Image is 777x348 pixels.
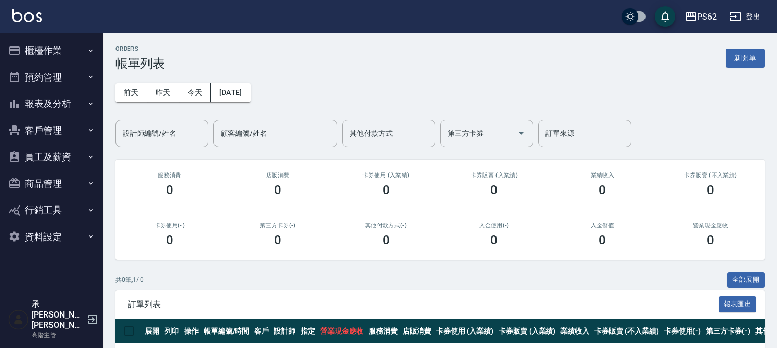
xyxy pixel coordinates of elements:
[4,224,99,250] button: 資料設定
[344,222,428,229] h2: 其他付款方式(-)
[344,172,428,179] h2: 卡券使用 (入業績)
[560,222,644,229] h2: 入金儲值
[142,319,162,343] th: 展開
[707,233,714,247] h3: 0
[707,183,714,197] h3: 0
[669,222,752,229] h2: 營業現金應收
[115,83,147,102] button: 前天
[727,272,765,288] button: 全部展開
[4,117,99,144] button: 客戶管理
[513,125,530,141] button: Open
[128,299,719,310] span: 訂單列表
[662,319,704,343] th: 卡券使用(-)
[271,319,298,343] th: 設計師
[496,319,558,343] th: 卡券販賣 (入業績)
[725,7,765,26] button: 登出
[8,309,29,330] img: Person
[166,233,173,247] h3: 0
[4,64,99,91] button: 預約管理
[115,56,165,71] h3: 帳單列表
[383,233,390,247] h3: 0
[560,172,644,179] h2: 業績收入
[599,183,606,197] h3: 0
[681,6,721,27] button: PS62
[252,319,271,343] th: 客戶
[703,319,753,343] th: 第三方卡券(-)
[669,172,752,179] h2: 卡券販賣 (不入業績)
[558,319,592,343] th: 業績收入
[318,319,366,343] th: 營業現金應收
[366,319,400,343] th: 服務消費
[166,183,173,197] h3: 0
[115,275,144,284] p: 共 0 筆, 1 / 0
[236,172,320,179] h2: 店販消費
[12,9,42,22] img: Logo
[4,144,99,170] button: 員工及薪資
[181,319,201,343] th: 操作
[400,319,434,343] th: 店販消費
[434,319,496,343] th: 卡券使用 (入業績)
[128,172,211,179] h3: 服務消費
[4,90,99,117] button: 報表及分析
[179,83,211,102] button: 今天
[655,6,675,27] button: save
[383,183,390,197] h3: 0
[719,296,757,312] button: 報表匯出
[697,10,717,23] div: PS62
[298,319,318,343] th: 指定
[162,319,181,343] th: 列印
[452,172,536,179] h2: 卡券販賣 (入業績)
[274,183,282,197] h3: 0
[719,299,757,309] a: 報表匯出
[452,222,536,229] h2: 入金使用(-)
[599,233,606,247] h3: 0
[4,37,99,64] button: 櫃檯作業
[274,233,282,247] h3: 0
[31,299,84,330] h5: 承[PERSON_NAME][PERSON_NAME]
[490,183,498,197] h3: 0
[4,170,99,197] button: 商品管理
[201,319,252,343] th: 帳單編號/時間
[236,222,320,229] h2: 第三方卡券(-)
[31,330,84,340] p: 高階主管
[147,83,179,102] button: 昨天
[490,233,498,247] h3: 0
[726,49,765,68] button: 新開單
[128,222,211,229] h2: 卡券使用(-)
[726,53,765,62] a: 新開單
[4,197,99,224] button: 行銷工具
[115,45,165,52] h2: ORDERS
[211,83,250,102] button: [DATE]
[592,319,661,343] th: 卡券販賣 (不入業績)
